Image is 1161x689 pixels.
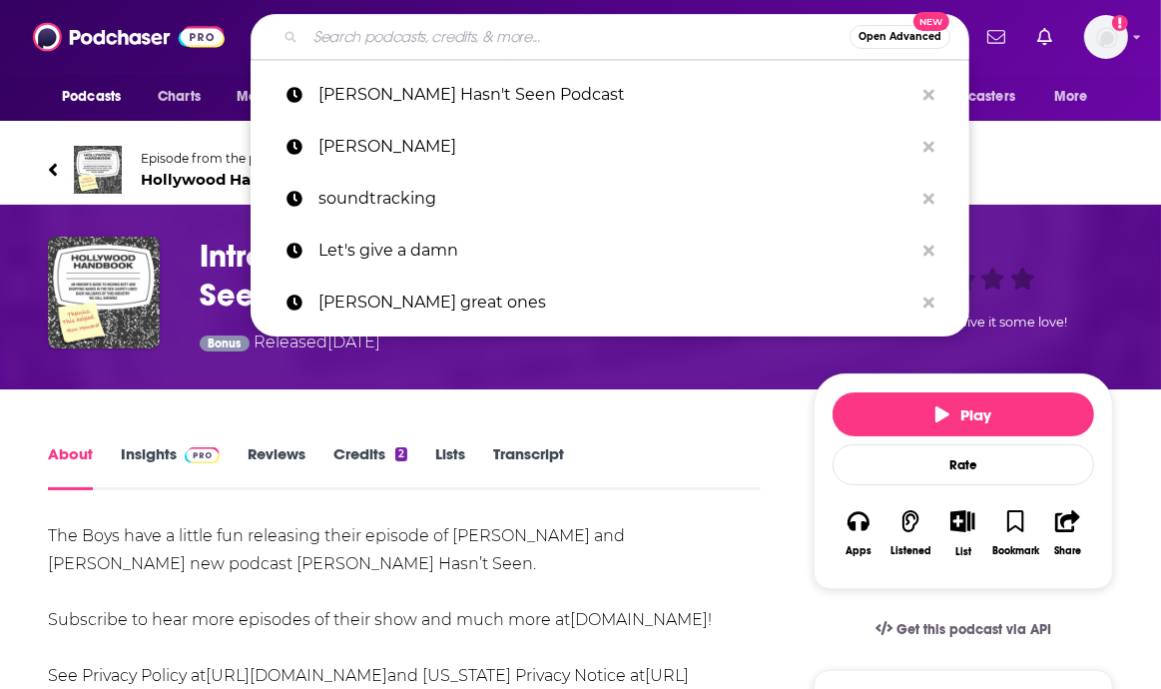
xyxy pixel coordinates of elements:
[251,277,969,329] a: [PERSON_NAME] great ones
[1054,83,1088,111] span: More
[251,14,969,60] div: Search podcasts, credits, & more...
[333,444,407,490] a: Credits2
[979,20,1013,54] a: Show notifications dropdown
[33,18,225,56] img: Podchaser - Follow, Share and Rate Podcasts
[1112,15,1128,31] svg: Add a profile image
[1040,78,1113,116] button: open menu
[318,277,913,329] p: Susie Abromeit great ones
[884,497,936,570] button: Listened
[992,545,1039,557] div: Bookmark
[860,605,1067,654] a: Get this podcast via API
[935,405,992,424] span: Play
[141,151,377,166] span: Episode from the podcast
[906,78,1044,116] button: open menu
[145,78,213,116] a: Charts
[570,610,708,629] a: [DOMAIN_NAME]
[937,497,989,570] div: Show More ButtonList
[318,121,913,173] p: SIMONETTA LEIN
[251,69,969,121] a: [PERSON_NAME] Hasn't Seen Podcast
[318,173,913,225] p: soundtracking
[74,146,122,194] img: Hollywood Handbook
[896,621,1051,638] span: Get this podcast via API
[141,170,377,189] span: Hollywood Handbook
[48,444,93,490] a: About
[493,444,564,490] a: Transcript
[846,545,871,557] div: Apps
[435,444,465,490] a: Lists
[1042,497,1094,570] button: Share
[237,83,307,111] span: Monitoring
[942,510,983,532] button: Show More Button
[1029,20,1060,54] a: Show notifications dropdown
[833,497,884,570] button: Apps
[833,444,1094,485] div: Rate
[251,225,969,277] a: Let's give a damn
[121,444,220,490] a: InsightsPodchaser Pro
[1084,15,1128,59] button: Show profile menu
[248,444,305,490] a: Reviews
[1084,15,1128,59] img: User Profile
[913,12,949,31] span: New
[955,545,971,558] div: List
[859,32,941,42] span: Open Advanced
[200,331,380,357] div: Released [DATE]
[318,69,913,121] p: Scott Hasn't Seen Podcast
[223,78,333,116] button: open menu
[200,237,782,315] h1: Introducing: Scott Hasn’t Seen
[890,545,931,557] div: Listened
[251,121,969,173] a: [PERSON_NAME]
[48,78,147,116] button: open menu
[318,225,913,277] p: Let's give a damn
[395,447,407,461] div: 2
[1054,545,1081,557] div: Share
[185,447,220,463] img: Podchaser Pro
[48,146,1113,194] a: Hollywood HandbookEpisode from the podcastHollywood Handbook70
[305,21,850,53] input: Search podcasts, credits, & more...
[251,173,969,225] a: soundtracking
[62,83,121,111] span: Podcasts
[208,338,241,349] span: Bonus
[48,237,160,348] img: Introducing: Scott Hasn’t Seen
[850,25,950,49] button: Open AdvancedNew
[206,666,387,685] a: [URL][DOMAIN_NAME]
[989,497,1041,570] button: Bookmark
[833,392,1094,436] button: Play
[158,83,201,111] span: Charts
[1084,15,1128,59] span: Logged in as shubbardidpr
